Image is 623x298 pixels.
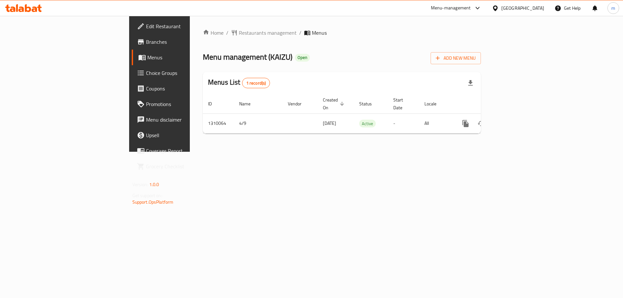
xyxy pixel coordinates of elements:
[203,94,525,134] table: enhanced table
[323,96,346,112] span: Created On
[203,50,292,64] span: Menu management ( KAIZU )
[132,96,233,112] a: Promotions
[203,29,481,37] nav: breadcrumb
[473,116,489,131] button: Change Status
[288,100,310,108] span: Vendor
[132,34,233,50] a: Branches
[147,54,228,61] span: Menus
[132,65,233,81] a: Choice Groups
[132,159,233,174] a: Grocery Checklist
[419,113,453,133] td: All
[208,100,220,108] span: ID
[231,29,297,37] a: Restaurants management
[239,100,259,108] span: Name
[234,113,283,133] td: 4/9
[146,100,228,108] span: Promotions
[295,54,310,62] div: Open
[388,113,419,133] td: -
[146,22,228,30] span: Edit Restaurant
[146,147,228,155] span: Coverage Report
[149,180,159,189] span: 1.0.0
[132,191,162,200] span: Get support on:
[132,198,174,206] a: Support.OpsPlatform
[501,5,544,12] div: [GEOGRAPHIC_DATA]
[359,120,376,127] span: Active
[146,131,228,139] span: Upsell
[242,80,270,86] span: 1 record(s)
[463,75,478,91] div: Export file
[393,96,411,112] span: Start Date
[132,127,233,143] a: Upsell
[611,5,615,12] span: m
[146,38,228,46] span: Branches
[458,116,473,131] button: more
[431,4,471,12] div: Menu-management
[453,94,525,114] th: Actions
[132,112,233,127] a: Menu disclaimer
[146,69,228,77] span: Choice Groups
[132,180,148,189] span: Version:
[146,85,228,92] span: Coupons
[146,162,228,170] span: Grocery Checklist
[436,54,476,62] span: Add New Menu
[323,119,336,127] span: [DATE]
[239,29,297,37] span: Restaurants management
[146,116,228,124] span: Menu disclaimer
[132,50,233,65] a: Menus
[312,29,327,37] span: Menus
[132,81,233,96] a: Coupons
[359,100,380,108] span: Status
[132,143,233,159] a: Coverage Report
[208,77,270,88] h2: Menus List
[295,55,310,60] span: Open
[431,52,481,64] button: Add New Menu
[132,18,233,34] a: Edit Restaurant
[242,78,270,88] div: Total records count
[299,29,301,37] li: /
[424,100,445,108] span: Locale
